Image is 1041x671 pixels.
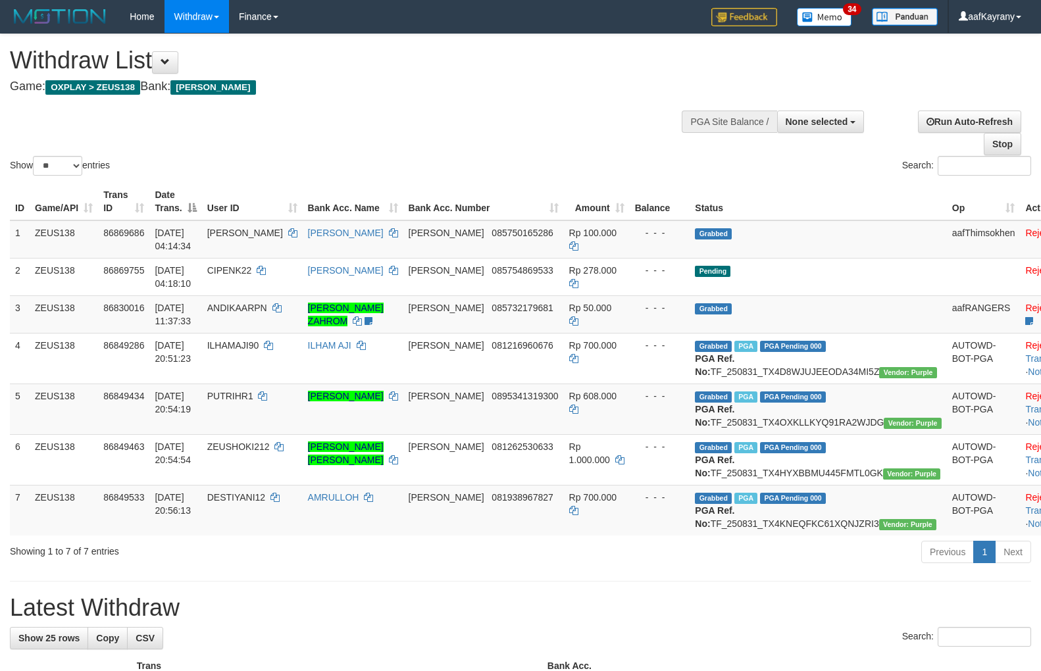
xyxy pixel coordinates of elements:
[630,183,690,220] th: Balance
[682,111,776,133] div: PGA Site Balance /
[136,633,155,643] span: CSV
[921,541,974,563] a: Previous
[569,492,617,503] span: Rp 700.000
[635,491,685,504] div: - - -
[10,183,30,220] th: ID
[984,133,1021,155] a: Stop
[10,485,30,535] td: 7
[207,303,267,313] span: ANDIKAARPN
[30,333,98,384] td: ZEUS138
[947,333,1021,384] td: AUTOWD-BOT-PGA
[103,228,144,238] span: 86869686
[947,434,1021,485] td: AUTOWD-BOT-PGA
[879,367,936,378] span: Vendor URL: https://trx4.1velocity.biz
[30,220,98,259] td: ZEUS138
[10,595,1031,621] h1: Latest Withdraw
[973,541,996,563] a: 1
[30,258,98,295] td: ZEUS138
[690,434,946,485] td: TF_250831_TX4HYXBBMU445FMTL0GK
[409,303,484,313] span: [PERSON_NAME]
[734,341,757,352] span: Marked by aafRornrotha
[10,258,30,295] td: 2
[695,266,730,277] span: Pending
[155,340,191,364] span: [DATE] 20:51:23
[409,391,484,401] span: [PERSON_NAME]
[690,183,946,220] th: Status
[103,391,144,401] span: 86849434
[308,228,384,238] a: [PERSON_NAME]
[308,340,351,351] a: ILHAM AJI
[947,295,1021,333] td: aafRANGERS
[695,404,734,428] b: PGA Ref. No:
[569,441,610,465] span: Rp 1.000.000
[10,384,30,434] td: 5
[492,303,553,313] span: Copy 085732179681 to clipboard
[492,228,553,238] span: Copy 085750165286 to clipboard
[760,442,826,453] span: PGA Pending
[690,333,946,384] td: TF_250831_TX4D8WJUJEEODA34MI5Z
[30,485,98,535] td: ZEUS138
[409,492,484,503] span: [PERSON_NAME]
[409,265,484,276] span: [PERSON_NAME]
[711,8,777,26] img: Feedback.jpg
[635,339,685,352] div: - - -
[155,441,191,465] span: [DATE] 20:54:54
[777,111,865,133] button: None selected
[10,434,30,485] td: 6
[635,226,685,239] div: - - -
[170,80,255,95] span: [PERSON_NAME]
[695,442,732,453] span: Grabbed
[98,183,149,220] th: Trans ID: activate to sort column ascending
[695,303,732,314] span: Grabbed
[635,440,685,453] div: - - -
[308,303,384,326] a: [PERSON_NAME] ZAHROM
[155,303,191,326] span: [DATE] 11:37:33
[308,441,384,465] a: [PERSON_NAME] [PERSON_NAME]
[883,468,940,480] span: Vendor URL: https://trx4.1velocity.biz
[45,80,140,95] span: OXPLAY > ZEUS138
[569,228,617,238] span: Rp 100.000
[492,265,553,276] span: Copy 085754869533 to clipboard
[155,228,191,251] span: [DATE] 04:14:34
[947,220,1021,259] td: aafThimsokhen
[10,539,424,558] div: Showing 1 to 7 of 7 entries
[569,340,617,351] span: Rp 700.000
[30,295,98,333] td: ZEUS138
[409,340,484,351] span: [PERSON_NAME]
[564,183,630,220] th: Amount: activate to sort column ascending
[10,295,30,333] td: 3
[872,8,938,26] img: panduan.png
[635,264,685,277] div: - - -
[995,541,1031,563] a: Next
[569,265,617,276] span: Rp 278.000
[207,492,265,503] span: DESTIYANI12
[695,353,734,377] b: PGA Ref. No:
[10,220,30,259] td: 1
[409,441,484,452] span: [PERSON_NAME]
[30,434,98,485] td: ZEUS138
[308,391,384,401] a: [PERSON_NAME]
[902,627,1031,647] label: Search:
[695,505,734,529] b: PGA Ref. No:
[760,493,826,504] span: PGA Pending
[409,228,484,238] span: [PERSON_NAME]
[33,156,82,176] select: Showentries
[635,389,685,403] div: - - -
[947,183,1021,220] th: Op: activate to sort column ascending
[308,492,359,503] a: AMRULLOH
[149,183,201,220] th: Date Trans.: activate to sort column descending
[569,303,612,313] span: Rp 50.000
[695,341,732,352] span: Grabbed
[695,228,732,239] span: Grabbed
[303,183,403,220] th: Bank Acc. Name: activate to sort column ascending
[10,47,681,74] h1: Withdraw List
[695,391,732,403] span: Grabbed
[103,265,144,276] span: 86869755
[202,183,303,220] th: User ID: activate to sort column ascending
[695,455,734,478] b: PGA Ref. No:
[155,265,191,289] span: [DATE] 04:18:10
[947,384,1021,434] td: AUTOWD-BOT-PGA
[103,441,144,452] span: 86849463
[734,442,757,453] span: Marked by aafRornrotha
[18,633,80,643] span: Show 25 rows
